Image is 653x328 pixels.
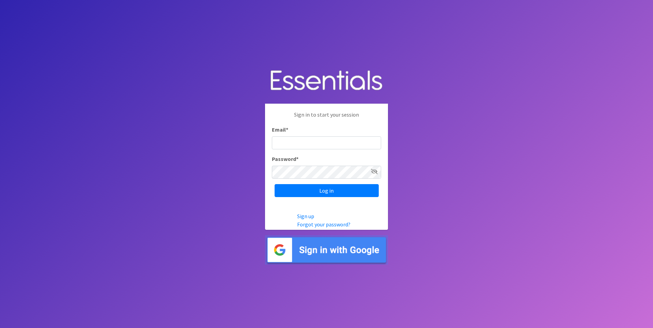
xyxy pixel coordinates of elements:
[265,63,388,99] img: Human Essentials
[297,213,314,220] a: Sign up
[265,235,388,265] img: Sign in with Google
[272,110,381,125] p: Sign in to start your session
[275,184,379,197] input: Log in
[272,125,288,134] label: Email
[296,155,298,162] abbr: required
[297,221,350,228] a: Forgot your password?
[272,155,298,163] label: Password
[286,126,288,133] abbr: required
